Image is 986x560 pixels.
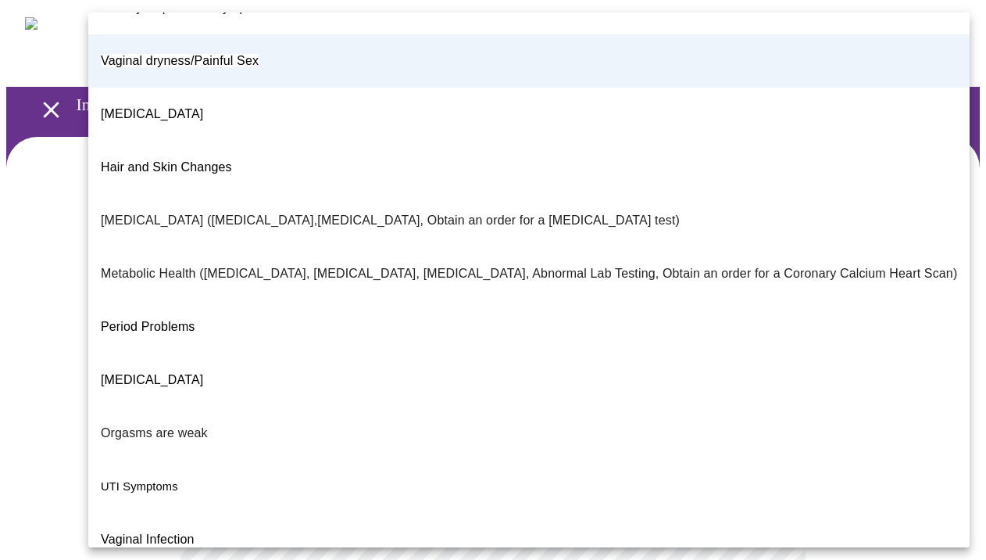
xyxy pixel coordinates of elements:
[101,373,203,386] span: [MEDICAL_DATA]
[101,264,957,283] p: Metabolic Health ([MEDICAL_DATA], [MEDICAL_DATA], [MEDICAL_DATA], Abnormal Lab Testing, Obtain an...
[101,160,232,174] span: Hair and Skin Changes
[101,107,203,120] span: [MEDICAL_DATA]
[101,533,195,546] span: Vaginal Infection
[101,54,259,67] span: Vaginal dryness/Painful Sex
[101,480,178,493] span: UTI Symptoms
[101,211,680,230] p: [MEDICAL_DATA] ([MEDICAL_DATA],[MEDICAL_DATA], Obtain an order for a [MEDICAL_DATA] test)
[101,320,195,333] span: Period Problems
[101,424,208,443] p: Orgasms are weak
